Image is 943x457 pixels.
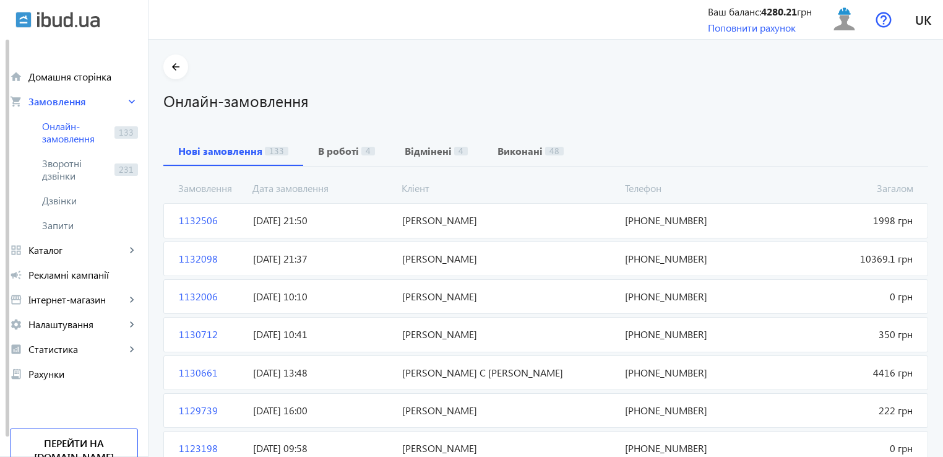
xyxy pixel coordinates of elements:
[620,442,769,455] span: [PHONE_NUMBER]
[265,147,288,155] span: 133
[28,71,138,83] span: Домашня сторінка
[174,328,248,341] span: 1130712
[397,181,620,195] span: Кліент
[397,366,621,380] span: [PERSON_NAME] С [PERSON_NAME]
[248,214,397,227] span: [DATE] 21:50
[10,95,22,108] mat-icon: shopping_cart
[620,181,769,195] span: Телефон
[769,214,918,227] span: 1998 грн
[620,404,769,417] span: [PHONE_NUMBER]
[397,328,621,341] span: [PERSON_NAME]
[42,157,110,182] span: Зворотні дзвінки
[10,269,22,281] mat-icon: campaign
[174,252,248,266] span: 1132098
[126,95,138,108] mat-icon: keyboard_arrow_right
[163,90,928,111] h1: Онлайн-замовлення
[174,214,248,227] span: 1132506
[769,366,918,380] span: 4416 грн
[174,366,248,380] span: 1130661
[28,269,138,281] span: Рекламні кампанії
[454,147,468,155] span: 4
[114,163,138,176] span: 231
[620,214,769,227] span: [PHONE_NUMBER]
[248,290,397,303] span: [DATE] 10:10
[28,318,126,331] span: Налаштування
[114,126,138,139] span: 133
[248,181,397,195] span: Дата замовлення
[10,343,22,355] mat-icon: analytics
[708,5,812,19] div: Ваш баланс: грн
[876,12,892,28] img: help.svg
[248,404,397,417] span: [DATE] 16:00
[397,214,621,227] span: [PERSON_NAME]
[769,404,918,417] span: 222 грн
[769,290,918,303] span: 0 грн
[178,146,262,156] b: Нові замовлення
[497,146,543,156] b: Виконані
[620,328,769,341] span: [PHONE_NUMBER]
[174,442,248,455] span: 1123198
[361,147,375,155] span: 4
[168,59,184,75] mat-icon: arrow_back
[126,343,138,355] mat-icon: keyboard_arrow_right
[708,21,796,34] a: Поповнити рахунок
[769,181,918,195] span: Загалом
[126,294,138,306] mat-icon: keyboard_arrow_right
[174,290,248,303] span: 1132006
[28,368,138,380] span: Рахунки
[10,71,22,83] mat-icon: home
[545,147,564,155] span: 48
[405,146,452,156] b: Відмінені
[37,12,100,28] img: ibud_text.svg
[28,95,126,108] span: Замовлення
[769,328,918,341] span: 350 грн
[620,252,769,266] span: [PHONE_NUMBER]
[10,244,22,256] mat-icon: grid_view
[28,294,126,306] span: Інтернет-магазин
[28,244,126,256] span: Каталог
[915,12,931,27] span: uk
[173,181,248,195] span: Замовлення
[620,290,769,303] span: [PHONE_NUMBER]
[620,366,769,380] span: [PHONE_NUMBER]
[42,219,138,232] span: Запити
[126,318,138,331] mat-icon: keyboard_arrow_right
[397,442,621,455] span: [PERSON_NAME]
[248,328,397,341] span: [DATE] 10:41
[15,12,32,28] img: ibud.svg
[830,6,858,33] img: user.svg
[10,318,22,331] mat-icon: settings
[397,252,621,266] span: [PERSON_NAME]
[174,404,248,417] span: 1129739
[761,5,797,18] b: 4280.21
[126,244,138,256] mat-icon: keyboard_arrow_right
[248,366,397,380] span: [DATE] 13:48
[248,252,397,266] span: [DATE] 21:37
[42,194,138,207] span: Дзвінки
[397,404,621,417] span: [PERSON_NAME]
[10,294,22,306] mat-icon: storefront
[397,290,621,303] span: [PERSON_NAME]
[769,252,918,266] span: 10369.1 грн
[248,442,397,455] span: [DATE] 09:58
[769,442,918,455] span: 0 грн
[42,120,110,145] span: Онлайн-замовлення
[28,343,126,355] span: Статистика
[318,146,359,156] b: В роботі
[10,368,22,380] mat-icon: receipt_long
